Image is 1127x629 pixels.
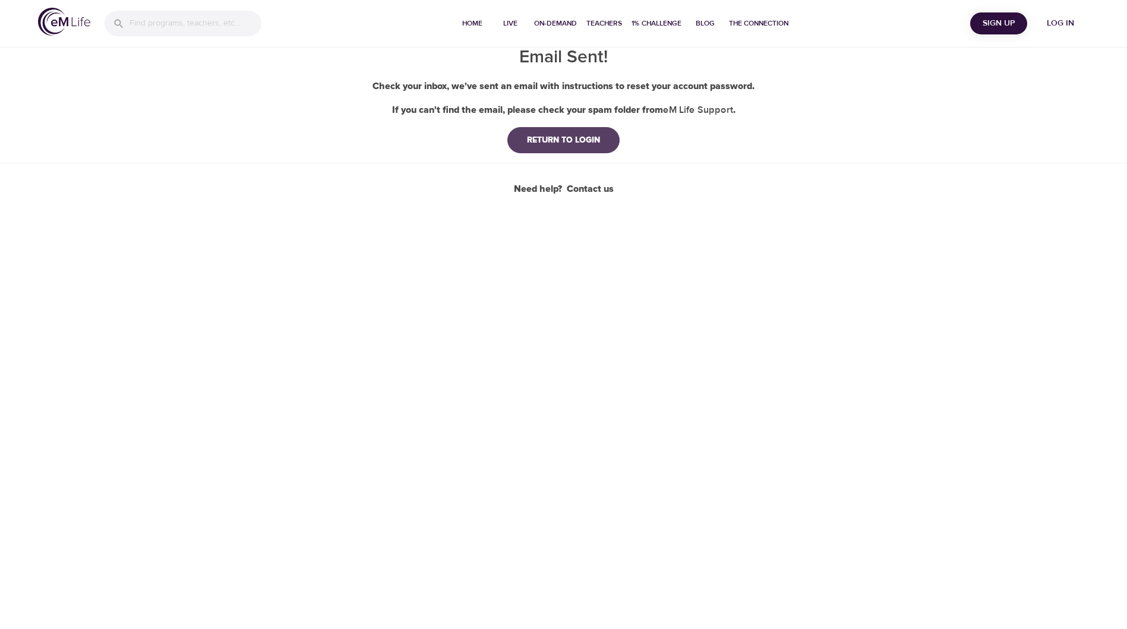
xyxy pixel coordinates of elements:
[691,17,719,30] span: Blog
[534,17,577,30] span: On-Demand
[517,134,610,146] div: RETURN TO LOGIN
[514,182,614,196] div: Need help?
[507,127,620,153] button: RETURN TO LOGIN
[586,17,622,30] span: Teachers
[130,11,261,36] input: Find programs, teachers, etc...
[1037,16,1084,31] span: Log in
[567,182,614,196] a: Contact us
[1032,12,1089,34] button: Log in
[458,17,487,30] span: Home
[632,17,681,30] span: 1% Challenge
[970,12,1027,34] button: Sign Up
[975,16,1022,31] span: Sign Up
[663,104,733,116] b: eM Life Support
[496,17,525,30] span: Live
[38,8,90,36] img: logo
[729,17,788,30] span: The Connection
